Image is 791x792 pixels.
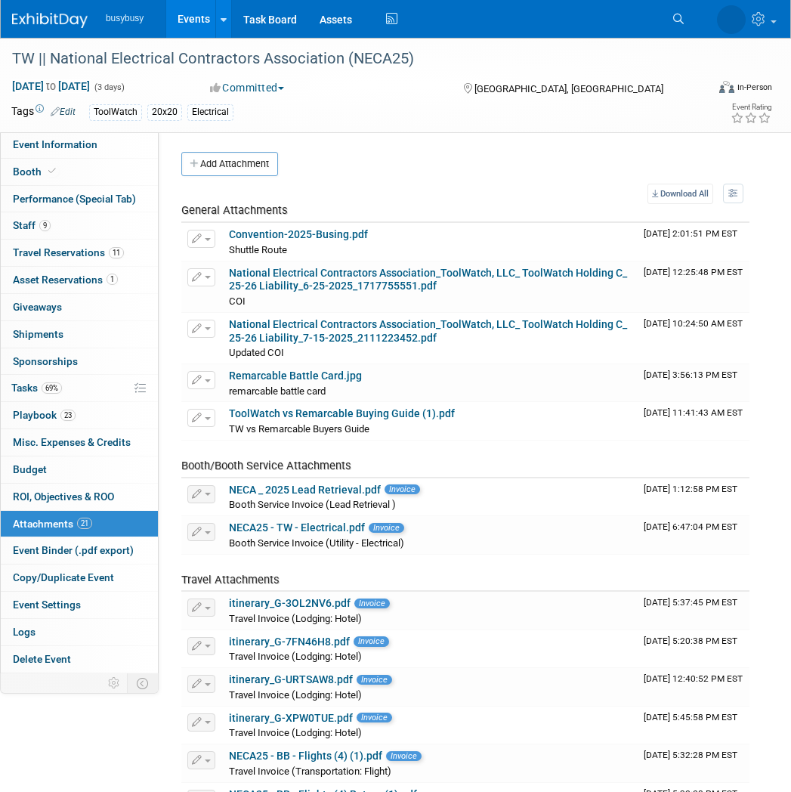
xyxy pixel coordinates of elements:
[1,294,158,320] a: Giveaways
[181,459,351,472] span: Booth/Booth Service Attachments
[13,571,114,583] span: Copy/Duplicate Event
[11,382,62,394] span: Tasks
[229,636,350,648] a: itinerary_G-7FN46H8.pdf
[638,630,749,668] td: Upload Timestamp
[229,267,627,292] a: National Electrical Contractors Association_ToolWatch, LLC_ ToolWatch Holding C_25-26 Liability_6...
[13,246,124,258] span: Travel Reservations
[1,375,158,401] a: Tasks69%
[638,364,749,402] td: Upload Timestamp
[106,13,144,23] span: busybusy
[101,673,128,693] td: Personalize Event Tab Strip
[1,267,158,293] a: Asset Reservations1
[1,565,158,591] a: Copy/Duplicate Event
[644,228,737,239] span: Upload Timestamp
[644,407,743,418] span: Upload Timestamp
[13,626,36,638] span: Logs
[13,436,131,448] span: Misc. Expenses & Credits
[181,152,278,176] button: Add Attachment
[638,478,749,516] td: Upload Timestamp
[13,138,97,150] span: Event Information
[13,193,136,205] span: Performance (Special Tab)
[109,247,124,258] span: 11
[638,744,749,782] td: Upload Timestamp
[644,750,737,760] span: Upload Timestamp
[229,423,369,435] span: TW vs Remarcable Buyers Guide
[644,318,743,329] span: Upload Timestamp
[644,484,737,494] span: Upload Timestamp
[13,328,63,340] span: Shipments
[644,267,743,277] span: Upload Timestamp
[644,597,737,608] span: Upload Timestamp
[11,104,76,121] td: Tags
[1,619,158,645] a: Logs
[13,355,78,367] span: Sponsorships
[229,407,455,419] a: ToolWatch vs Remarcable Buying Guide (1).pdf
[13,653,71,665] span: Delete Event
[13,490,114,503] span: ROI, Objectives & ROO
[13,166,59,178] span: Booth
[229,244,287,255] span: Shuttle Route
[1,159,158,185] a: Booth
[1,212,158,239] a: Staff9
[717,5,746,34] img: Braden Gillespie
[205,80,290,95] button: Committed
[7,45,697,73] div: TW || National Electrical Contractors Association (NECA25)
[11,79,91,93] span: [DATE] [DATE]
[644,673,743,684] span: Upload Timestamp
[386,751,422,761] span: Invoice
[181,203,288,217] span: General Attachments
[638,261,749,313] td: Upload Timestamp
[638,516,749,554] td: Upload Timestamp
[39,220,51,231] span: 9
[229,347,284,358] span: Updated COI
[1,240,158,266] a: Travel Reservations11
[1,429,158,456] a: Misc. Expenses & Credits
[42,382,62,394] span: 69%
[369,523,404,533] span: Invoice
[229,370,362,382] a: Remarcable Battle Card.jpg
[655,79,772,101] div: Event Format
[13,274,118,286] span: Asset Reservations
[48,167,56,175] i: Booth reservation complete
[1,131,158,158] a: Event Information
[13,518,92,530] span: Attachments
[1,537,158,564] a: Event Binder (.pdf export)
[128,673,159,693] td: Toggle Event Tabs
[229,750,382,762] a: NECA25 - BB - Flights (4) (1).pdf
[107,274,118,285] span: 1
[13,219,51,231] span: Staff
[13,544,134,556] span: Event Binder (.pdf export)
[229,613,362,624] span: Travel Invoice (Lodging: Hotel)
[147,104,182,120] div: 20x20
[638,223,749,261] td: Upload Timestamp
[229,712,353,724] a: itinerary_G-XPW0TUE.pdf
[229,689,362,701] span: Travel Invoice (Lodging: Hotel)
[1,321,158,348] a: Shipments
[229,537,404,549] span: Booth Service Invoice (Utility - Electrical)
[229,651,362,662] span: Travel Invoice (Lodging: Hotel)
[1,348,158,375] a: Sponsorships
[13,463,47,475] span: Budget
[357,675,392,685] span: Invoice
[229,521,365,534] a: NECA25 - TW - Electrical.pdf
[354,599,390,608] span: Invoice
[181,573,280,586] span: Travel Attachments
[638,668,749,706] td: Upload Timestamp
[474,83,663,94] span: [GEOGRAPHIC_DATA], [GEOGRAPHIC_DATA]
[13,409,76,421] span: Playbook
[644,370,737,380] span: Upload Timestamp
[731,104,771,111] div: Event Rating
[638,402,749,440] td: Upload Timestamp
[12,13,88,28] img: ExhibitDay
[1,186,158,212] a: Performance (Special Tab)
[229,727,362,738] span: Travel Invoice (Lodging: Hotel)
[1,646,158,673] a: Delete Event
[638,313,749,364] td: Upload Timestamp
[229,385,326,397] span: remarcable battle card
[638,707,749,744] td: Upload Timestamp
[89,104,142,120] div: ToolWatch
[93,82,125,92] span: (3 days)
[229,295,246,307] span: COI
[644,521,737,532] span: Upload Timestamp
[638,592,749,630] td: Upload Timestamp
